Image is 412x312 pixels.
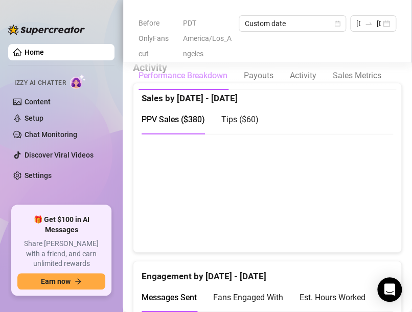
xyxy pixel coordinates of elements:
input: End date [377,18,381,29]
span: Custom date [245,16,340,31]
span: swap-right [364,19,373,28]
span: Izzy AI Chatter [14,78,66,88]
span: 🎁 Get $100 in AI Messages [17,215,105,235]
a: Discover Viral Videos [25,151,94,159]
div: Payouts [244,70,273,82]
a: Chat Monitoring [25,130,77,139]
div: Open Intercom Messenger [377,277,402,302]
span: Fans Engaged With [213,293,283,302]
span: PDT America/Los_Angeles [183,15,233,61]
span: Messages Sent [142,293,197,302]
span: PPV Sales ( $380 ) [142,115,205,124]
span: Before OnlyFans cut [139,15,177,61]
a: Settings [25,171,52,180]
a: Content [25,98,51,106]
span: Earn now [41,277,71,285]
input: Start date [356,18,360,29]
div: Performance Breakdown [139,70,227,82]
span: to [364,19,373,28]
button: Earn nowarrow-right [17,273,105,289]
img: logo-BBDzfeDw.svg [8,25,85,35]
a: Home [25,48,44,56]
h4: Activity [133,60,402,75]
div: Est. Hours Worked [300,291,365,304]
a: Setup [25,114,43,122]
span: arrow-right [75,278,82,285]
div: Sales Metrics [333,70,381,82]
span: Share [PERSON_NAME] with a friend, and earn unlimited rewards [17,239,105,269]
div: Sales by [DATE] - [DATE] [142,83,393,105]
span: Tips ( $60 ) [221,115,259,124]
span: calendar [334,20,340,27]
div: Engagement by [DATE] - [DATE] [142,261,393,283]
div: Activity [290,70,316,82]
img: AI Chatter [70,74,86,89]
